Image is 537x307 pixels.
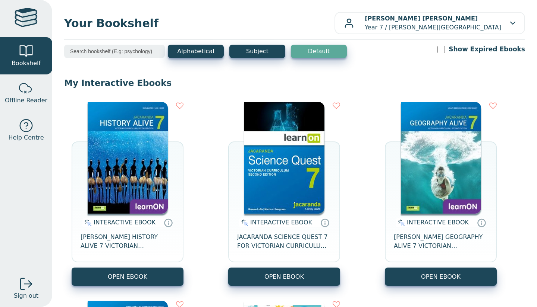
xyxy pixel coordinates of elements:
span: Your Bookshelf [64,15,335,32]
b: [PERSON_NAME] [PERSON_NAME] [365,15,478,22]
img: interactive.svg [239,218,248,227]
p: Year 7 / [PERSON_NAME][GEOGRAPHIC_DATA] [365,14,501,32]
img: interactive.svg [396,218,405,227]
span: [PERSON_NAME] GEOGRAPHY ALIVE 7 VICTORIAN CURRICULUM LEARNON EBOOK 2E [394,233,488,250]
label: Show Expired Ebooks [449,45,525,54]
span: [PERSON_NAME] HISTORY ALIVE 7 VICTORIAN CURRICULUM LEARNON EBOOK 2E [81,233,175,250]
button: Subject [229,45,285,58]
button: Alphabetical [168,45,224,58]
span: Sign out [14,291,38,300]
button: OPEN EBOOK [228,268,340,286]
button: [PERSON_NAME] [PERSON_NAME]Year 7 / [PERSON_NAME][GEOGRAPHIC_DATA] [335,12,525,34]
p: My Interactive Ebooks [64,77,525,89]
button: OPEN EBOOK [72,268,183,286]
span: Help Centre [8,133,44,142]
img: 329c5ec2-5188-ea11-a992-0272d098c78b.jpg [244,102,324,214]
button: OPEN EBOOK [385,268,497,286]
span: INTERACTIVE EBOOK [250,219,312,226]
span: Bookshelf [12,59,41,68]
a: Interactive eBooks are accessed online via the publisher’s portal. They contain interactive resou... [164,218,173,227]
button: Default [291,45,347,58]
img: cc9fd0c4-7e91-e911-a97e-0272d098c78b.jpg [401,102,481,214]
a: Interactive eBooks are accessed online via the publisher’s portal. They contain interactive resou... [320,218,329,227]
span: JACARANDA SCIENCE QUEST 7 FOR VICTORIAN CURRICULUM LEARNON 2E EBOOK [237,233,331,250]
span: Offline Reader [5,96,47,105]
input: Search bookshelf (E.g: psychology) [64,45,165,58]
a: Interactive eBooks are accessed online via the publisher’s portal. They contain interactive resou... [477,218,486,227]
img: d4781fba-7f91-e911-a97e-0272d098c78b.jpg [88,102,168,214]
span: INTERACTIVE EBOOK [94,219,156,226]
img: interactive.svg [82,218,92,227]
span: INTERACTIVE EBOOK [407,219,469,226]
